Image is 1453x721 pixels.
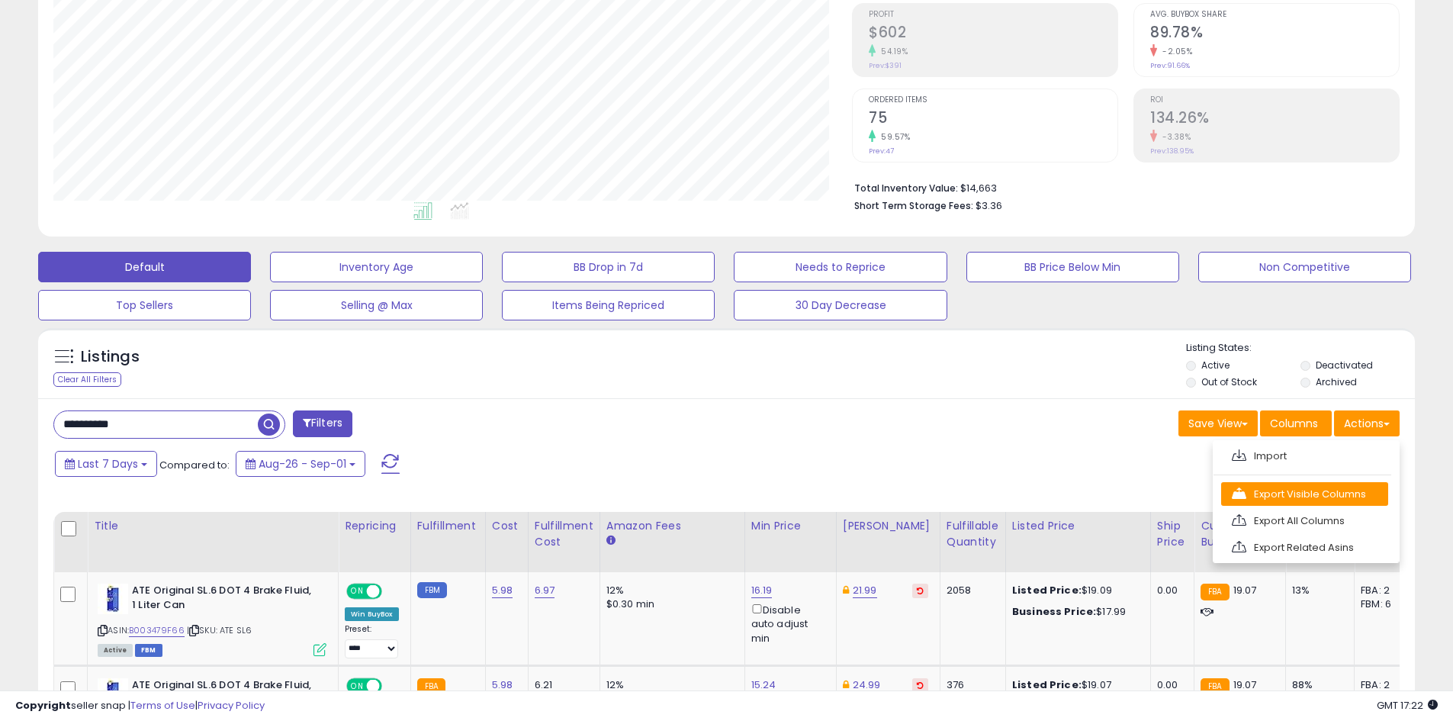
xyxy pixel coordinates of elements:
[734,290,947,320] button: 30 Day Decrease
[606,597,733,611] div: $0.30 min
[502,252,715,282] button: BB Drop in 7d
[1178,410,1258,436] button: Save View
[1012,584,1139,597] div: $19.09
[734,252,947,282] button: Needs to Reprice
[38,290,251,320] button: Top Sellers
[270,290,483,320] button: Selling @ Max
[966,252,1179,282] button: BB Price Below Min
[1186,341,1415,356] p: Listing States:
[535,518,593,550] div: Fulfillment Cost
[1221,536,1388,559] a: Export Related Asins
[1157,131,1191,143] small: -3.38%
[1377,698,1438,713] span: 2025-09-9 17:22 GMT
[535,583,555,598] a: 6.97
[417,518,479,534] div: Fulfillment
[606,518,738,534] div: Amazon Fees
[854,182,958,195] b: Total Inventory Value:
[293,410,352,437] button: Filters
[94,518,332,534] div: Title
[751,583,773,598] a: 16.19
[1221,509,1388,533] a: Export All Columns
[81,346,140,368] h5: Listings
[1150,109,1399,130] h2: 134.26%
[876,131,910,143] small: 59.57%
[1233,583,1257,597] span: 19.07
[869,109,1117,130] h2: 75
[1150,146,1194,156] small: Prev: 138.95%
[502,290,715,320] button: Items Being Repriced
[1361,584,1411,597] div: FBA: 2
[98,584,128,614] img: 41nxueQXSgL._SL40_.jpg
[1201,375,1257,388] label: Out of Stock
[1150,11,1399,19] span: Avg. Buybox Share
[751,601,825,645] div: Disable auto adjust min
[843,518,934,534] div: [PERSON_NAME]
[159,458,230,472] span: Compared to:
[1316,375,1357,388] label: Archived
[1150,24,1399,44] h2: 89.78%
[1012,605,1139,619] div: $17.99
[348,585,367,598] span: ON
[1198,252,1411,282] button: Non Competitive
[869,24,1117,44] h2: $602
[38,252,251,282] button: Default
[492,583,513,598] a: 5.98
[78,456,138,472] span: Last 7 Days
[1221,444,1388,468] a: Import
[15,699,265,713] div: seller snap | |
[853,583,877,598] a: 21.99
[15,698,71,713] strong: Copyright
[1012,518,1144,534] div: Listed Price
[187,624,252,636] span: | SKU: ATE SL6
[1012,604,1096,619] b: Business Price:
[1201,359,1230,372] label: Active
[345,607,399,621] div: Win BuyBox
[1292,584,1342,597] div: 13%
[380,585,404,598] span: OFF
[947,518,999,550] div: Fulfillable Quantity
[1260,410,1332,436] button: Columns
[1270,416,1318,431] span: Columns
[976,198,1002,213] span: $3.36
[1157,46,1192,57] small: -2.05%
[129,624,185,637] a: B003479F66
[1150,96,1399,105] span: ROI
[606,534,616,548] small: Amazon Fees.
[869,11,1117,19] span: Profit
[1150,61,1190,70] small: Prev: 91.66%
[869,96,1117,105] span: Ordered Items
[345,624,399,658] div: Preset:
[869,146,894,156] small: Prev: 47
[1334,410,1400,436] button: Actions
[55,451,157,477] button: Last 7 Days
[98,644,133,657] span: All listings currently available for purchase on Amazon
[1012,583,1082,597] b: Listed Price:
[345,518,404,534] div: Repricing
[198,698,265,713] a: Privacy Policy
[130,698,195,713] a: Terms of Use
[270,252,483,282] button: Inventory Age
[492,518,522,534] div: Cost
[854,199,973,212] b: Short Term Storage Fees:
[1361,597,1411,611] div: FBM: 6
[606,584,733,597] div: 12%
[417,582,447,598] small: FBM
[1157,518,1188,550] div: Ship Price
[1221,482,1388,506] a: Export Visible Columns
[259,456,346,472] span: Aug-26 - Sep-01
[876,46,908,57] small: 54.19%
[236,451,365,477] button: Aug-26 - Sep-01
[1201,518,1279,550] div: Current Buybox Price
[947,584,994,597] div: 2058
[132,584,317,616] b: ATE Original SL.6 DOT 4 Brake Fluid, 1 Liter Can
[1201,584,1229,600] small: FBA
[135,644,162,657] span: FBM
[854,178,1388,196] li: $14,663
[751,518,830,534] div: Min Price
[1316,359,1373,372] label: Deactivated
[98,584,326,655] div: ASIN:
[869,61,902,70] small: Prev: $391
[53,372,121,387] div: Clear All Filters
[1157,584,1182,597] div: 0.00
